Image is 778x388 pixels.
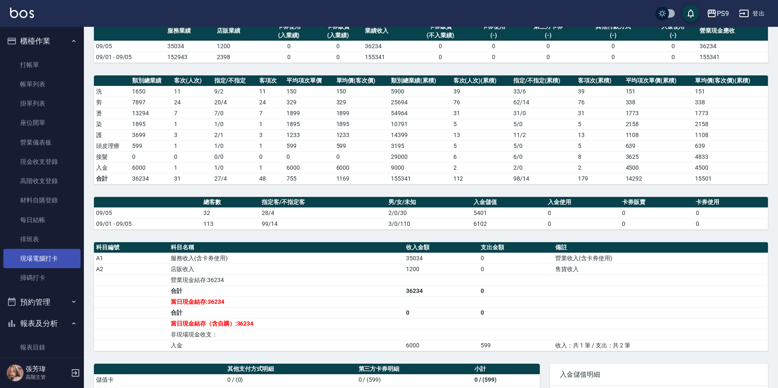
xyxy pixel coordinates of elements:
td: 98/14 [511,173,576,184]
th: 備註 [553,242,768,253]
td: 28/4 [260,207,386,218]
td: 09/01 - 09/05 [94,218,201,229]
th: 平均項次單價 [284,75,334,86]
td: 2 / 1 [212,129,257,140]
td: 0 / 0 [212,151,257,162]
td: 0 [313,41,363,52]
td: 150 [334,86,389,97]
td: 0 [694,207,768,218]
td: 0 [578,52,648,62]
td: 2398 [215,52,264,62]
td: 599 [334,140,389,151]
td: 5 [576,119,623,129]
td: 112 [451,173,511,184]
td: 1 / 0 [212,162,257,173]
td: 店販收入 [169,264,404,274]
a: 營業儀表板 [3,133,81,152]
td: 3 [257,129,284,140]
td: 1200 [215,41,264,52]
th: 業績收入 [363,21,412,41]
td: 27/4 [212,173,257,184]
td: 5401 [471,207,546,218]
th: 客項次 [257,75,284,86]
td: 151 [624,86,693,97]
td: 113 [201,218,260,229]
td: 20 / 4 [212,97,257,108]
a: 現金收支登錄 [3,152,81,171]
td: 1169 [334,173,389,184]
td: 5 / 0 [511,140,576,151]
td: 護 [94,129,130,140]
div: (-) [651,31,696,40]
th: 卡券使用 [694,197,768,208]
table: a dense table [94,75,768,184]
td: 1 [257,119,284,129]
td: 15501 [693,173,768,184]
td: 25694 [389,97,451,108]
td: 當日現金結存:36234 [169,296,404,307]
td: 36234 [363,41,412,52]
button: 登出 [736,6,768,21]
td: 150 [284,86,334,97]
th: 平均項次單價(累積) [624,75,693,86]
td: 0 [334,151,389,162]
td: 155341 [389,173,451,184]
th: 科目編號 [94,242,169,253]
th: 入金儲值 [471,197,546,208]
div: (-) [580,31,646,40]
td: 0 [172,151,212,162]
td: 09/05 [94,207,201,218]
td: 0 [264,52,314,62]
td: 6 [451,151,511,162]
td: A2 [94,264,169,274]
a: 報表目錄 [3,338,81,357]
td: 5 [451,140,511,151]
td: 1 / 0 [212,140,257,151]
td: 155341 [697,52,768,62]
td: 8 [576,151,623,162]
td: 1 [172,119,212,129]
td: 0 [257,151,284,162]
td: 0 [469,41,518,52]
td: 7 [257,108,284,119]
td: 33 / 6 [511,86,576,97]
td: 1 [172,162,212,173]
td: 燙 [94,108,130,119]
td: 6000 [284,162,334,173]
td: 3195 [389,140,451,151]
a: 現場電腦打卡 [3,249,81,268]
a: 帳單列表 [3,75,81,94]
td: 4833 [693,151,768,162]
th: 指定客/不指定客 [260,197,386,208]
th: 指定/不指定(累積) [511,75,576,86]
td: 599 [284,140,334,151]
th: 店販業績 [215,21,264,41]
td: 接髮 [94,151,130,162]
td: 合計 [94,173,130,184]
td: 2 [451,162,511,173]
td: 1108 [693,129,768,140]
td: 0 [518,52,578,62]
td: 0 [130,151,172,162]
td: 0 / (0) [225,374,356,385]
td: 7897 [130,97,172,108]
td: 2 [576,162,623,173]
button: 預約管理 [3,291,81,313]
td: 179 [576,173,623,184]
td: 2/0/30 [386,207,471,218]
td: 0 [518,41,578,52]
td: 11 [172,86,212,97]
th: 營業現金應收 [697,21,768,41]
td: 2 / 0 [511,162,576,173]
td: 76 [451,97,511,108]
td: 3/0/110 [386,218,471,229]
td: 1899 [334,108,389,119]
td: 營業現金結存:36234 [169,274,404,285]
td: 0 [479,285,553,296]
td: 0 [546,218,620,229]
td: 639 [693,140,768,151]
td: 99/14 [260,218,386,229]
th: 類別總業績(累積) [389,75,451,86]
td: 13 [576,129,623,140]
td: 36234 [697,41,768,52]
